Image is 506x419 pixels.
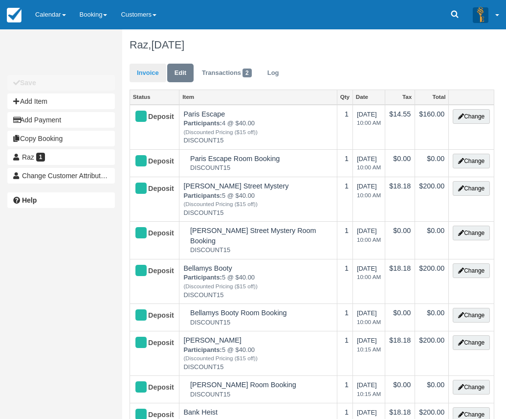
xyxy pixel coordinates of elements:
em: 10:00 AM [357,318,381,326]
em: (Discounted Pricing ($15 off)) [183,354,332,363]
em: (Discounted Pricing ($15 off)) [183,282,332,291]
td: $0.00 [385,222,415,259]
span: [DATE] [357,183,381,199]
strong: Participants [183,119,221,127]
td: $0.00 [415,376,449,403]
button: Change [453,226,490,240]
em: 5 @ $40.00 [183,346,332,363]
td: $0.00 [415,222,449,259]
a: Invoice [130,64,166,83]
td: 1 [337,376,352,403]
button: Change [453,380,490,395]
h1: Raz, [130,39,494,51]
td: $200.00 [415,259,449,303]
a: Date [353,90,385,104]
td: $18.18 [385,177,415,221]
strong: Participants [183,274,221,281]
em: DISCOUNT15 [190,246,333,255]
td: 1 [337,331,352,376]
td: $18.18 [385,259,415,303]
em: DISCOUNT15 [183,136,332,145]
strong: Participants [183,346,221,353]
button: Add Payment [7,112,115,128]
div: Deposit [134,263,167,279]
em: 10:00 AM [357,191,381,200]
td: 1 [337,149,352,177]
div: Deposit [134,335,167,351]
img: checkfront-main-nav-mini-logo.png [7,8,22,23]
em: (Discounted Pricing ($15 off)) [183,128,332,137]
span: [DATE] [357,265,381,281]
a: Help [7,192,115,208]
span: Raz [22,153,34,161]
a: Transactions2 [195,64,259,83]
em: DISCOUNT15 [183,209,332,218]
span: [DATE] [357,337,381,353]
div: Deposit [134,308,167,324]
td: $0.00 [385,304,415,331]
span: [DATE] [357,227,381,244]
td: Bellamys Booty Room Booking [179,304,337,331]
em: DISCOUNT15 [190,390,333,399]
span: Change Customer Attribution [22,172,110,180]
div: Deposit [134,181,167,197]
td: $160.00 [415,105,449,150]
td: [PERSON_NAME] Street Mystery [179,177,337,221]
span: 2 [242,69,252,77]
td: $0.00 [415,304,449,331]
button: Change [453,154,490,168]
em: DISCOUNT15 [190,318,333,327]
a: Qty [337,90,352,104]
td: $200.00 [415,177,449,221]
a: Raz 1 [7,149,115,165]
em: 10:00 AM [357,236,381,244]
td: $0.00 [385,149,415,177]
img: A3 [473,7,488,23]
td: $0.00 [385,376,415,403]
td: $18.18 [385,331,415,376]
td: 1 [337,222,352,259]
div: Deposit [134,380,167,396]
a: Tax [385,90,415,104]
button: Change [453,109,490,124]
span: [DATE] [151,39,184,51]
span: [DATE] [357,111,381,127]
div: Deposit [134,226,167,241]
a: Log [260,64,286,83]
em: 10:00 AM [357,163,381,172]
em: 5 @ $40.00 [183,191,332,209]
span: [DATE] [357,381,381,398]
td: 1 [337,259,352,303]
button: Change [453,181,490,196]
td: $200.00 [415,331,449,376]
td: 1 [337,177,352,221]
button: Change Customer Attribution [7,168,115,184]
a: Item [179,90,336,104]
em: 10:15 AM [357,346,381,354]
button: Change [453,308,490,323]
td: 1 [337,304,352,331]
td: $14.55 [385,105,415,150]
td: [PERSON_NAME] Room Booking [179,376,337,403]
td: 1 [337,105,352,150]
span: 1 [36,153,45,162]
b: Save [20,79,36,87]
em: (Discounted Pricing ($15 off)) [183,200,332,209]
td: [PERSON_NAME] [179,331,337,376]
button: Change [453,263,490,278]
em: 10:00 AM [357,119,381,127]
a: Status [130,90,179,104]
em: DISCOUNT15 [183,363,332,372]
button: Change [453,335,490,350]
em: 4 @ $40.00 [183,119,332,136]
em: DISCOUNT15 [190,163,333,173]
td: Bellamys Booty [179,259,337,303]
a: Edit [167,64,194,83]
button: Add Item [7,93,115,109]
div: Deposit [134,109,167,125]
em: 10:15 AM [357,390,381,398]
button: Save [7,75,115,91]
span: [DATE] [357,155,381,172]
b: Help [22,196,37,204]
span: [DATE] [357,309,381,326]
